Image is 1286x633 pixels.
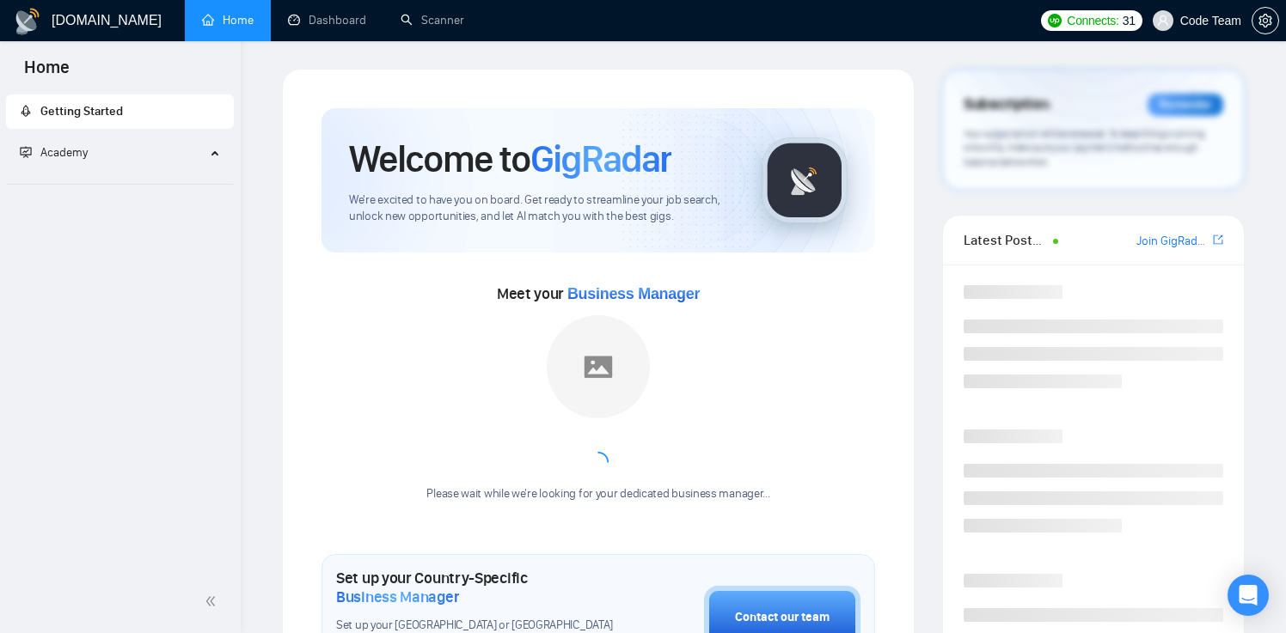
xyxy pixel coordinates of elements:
span: 31 [1123,11,1136,30]
span: We're excited to have you on board. Get ready to streamline your job search, unlock new opportuni... [349,192,734,225]
span: Business Manager [567,285,700,302]
span: Business Manager [336,587,459,606]
span: user [1157,15,1169,27]
span: Your subscription will be renewed. To keep things running smoothly, make sure your payment method... [964,127,1205,168]
span: double-left [205,593,222,610]
a: Join GigRadar Slack Community [1136,232,1209,251]
a: searchScanner [401,13,464,27]
a: setting [1252,14,1279,27]
span: export [1213,233,1223,247]
img: upwork-logo.png [1048,14,1062,27]
span: setting [1252,14,1278,27]
li: Academy Homepage [6,177,234,188]
img: logo [14,8,41,35]
a: dashboardDashboard [288,13,366,27]
div: Open Intercom Messenger [1228,575,1269,616]
button: setting [1252,7,1279,34]
h1: Set up your Country-Specific [336,569,618,606]
span: Subscription [964,90,1049,119]
span: Home [10,55,83,91]
span: GigRadar [530,136,671,182]
div: Contact our team [735,608,830,627]
span: loading [585,449,612,477]
img: gigradar-logo.png [762,137,848,223]
span: fund-projection-screen [20,146,32,158]
span: Meet your [497,284,700,303]
span: Getting Started [40,104,123,119]
div: Reminder [1148,94,1223,116]
a: export [1213,232,1223,248]
img: placeholder.png [547,315,650,418]
h1: Welcome to [349,136,671,182]
span: Academy [40,145,88,160]
span: Academy [20,145,88,160]
a: homeHome [202,13,254,27]
li: Getting Started [6,94,234,129]
span: Connects: [1067,11,1118,30]
div: Please wait while we're looking for your dedicated business manager... [416,486,780,502]
span: rocket [20,105,32,117]
span: Latest Posts from the GigRadar Community [964,229,1048,251]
